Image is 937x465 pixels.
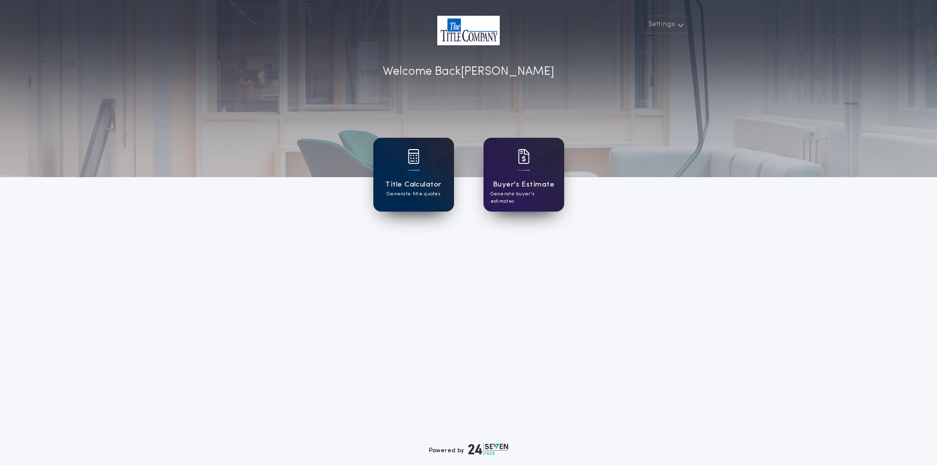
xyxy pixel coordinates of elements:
[429,443,509,455] div: Powered by
[468,443,509,455] img: logo
[385,179,441,190] h1: Title Calculator
[408,149,420,164] img: card icon
[373,138,454,212] a: card iconTitle CalculatorGenerate title quotes
[493,179,554,190] h1: Buyer's Estimate
[387,190,440,198] p: Generate title quotes
[437,16,500,45] img: account-logo
[383,63,554,81] p: Welcome Back [PERSON_NAME]
[518,149,530,164] img: card icon
[490,190,557,205] p: Generate buyer's estimates
[484,138,564,212] a: card iconBuyer's EstimateGenerate buyer's estimates
[642,16,688,33] button: Settings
